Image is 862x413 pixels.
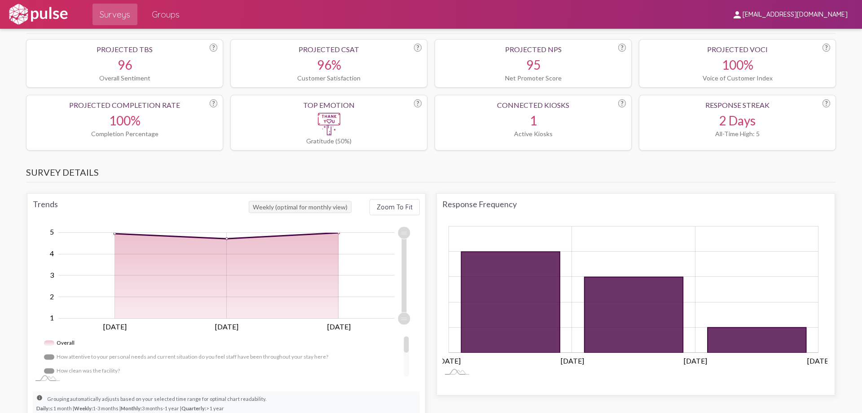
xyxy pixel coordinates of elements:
tspan: [DATE] [560,356,584,365]
a: Groups [145,4,187,25]
div: ? [414,99,422,107]
div: Projected CSAT [236,45,422,53]
tspan: [DATE] [684,356,707,365]
span: Weekly (optimal for monthly view) [249,201,352,213]
div: 2 Days [645,113,830,128]
tspan: 5 [50,227,54,236]
tspan: [DATE] [215,322,238,331]
tspan: [DATE] [437,356,461,365]
button: [EMAIL_ADDRESS][DOMAIN_NAME] [725,6,855,22]
div: 1 [440,113,626,128]
div: Top Emotion [236,101,422,109]
div: 96% [236,57,422,72]
g: Chart [437,226,831,364]
g: How attentive to your personal needs and current situation do you feel staff have been throughout... [44,350,328,364]
strong: Monthly: [121,405,142,411]
div: ? [822,99,830,107]
a: Surveys [92,4,137,25]
div: Projected TBS [32,45,217,53]
mat-icon: info [36,395,47,405]
div: Gratitude (50%) [236,137,422,145]
g: How clean was the facility? [44,364,122,378]
div: All-Time High: 5 [645,130,830,138]
div: Customer Satisfaction [236,74,422,82]
div: Voice of Customer Index [645,74,830,82]
tspan: 4 [50,249,54,258]
div: Trends [33,199,249,215]
g: Responses [461,252,806,353]
div: ? [618,99,626,107]
mat-icon: person [732,9,743,20]
div: Response Streak [645,101,830,109]
div: Response Frequency [442,199,829,209]
img: Gratitude [318,113,340,135]
strong: Weekly: [74,405,93,411]
div: Completion Percentage [32,130,217,138]
tspan: 3 [50,271,54,279]
div: Net Promoter Score [440,74,626,82]
div: ? [618,44,626,52]
div: Projected NPS [440,45,626,53]
div: 96 [32,57,217,72]
small: Grouping automatically adjusts based on your selected time range for optimal chart readability. ≤... [36,394,266,412]
div: Projected Completion Rate [32,101,217,109]
div: ? [210,99,217,107]
span: Zoom To Fit [377,203,413,211]
tspan: [DATE] [807,356,830,365]
tspan: 2 [50,292,54,300]
span: Groups [152,6,180,22]
button: Zoom To Fit [369,199,420,215]
img: white-logo.svg [7,3,69,26]
div: Overall Sentiment [32,74,217,82]
tspan: [DATE] [103,322,127,331]
h3: Survey Details [26,167,836,182]
tspan: 1 [50,313,54,322]
div: Active Kiosks [440,130,626,138]
div: 100% [32,113,217,128]
g: Overall [44,336,76,350]
tspan: [DATE] [327,322,350,331]
div: 95 [440,57,626,72]
strong: Daily: [36,405,50,411]
span: Surveys [100,6,130,22]
div: ? [210,44,217,52]
strong: Quarterly: [181,405,206,411]
div: Projected VoCI [645,45,830,53]
div: ? [414,44,422,52]
div: ? [822,44,830,52]
div: 100% [645,57,830,72]
span: [EMAIL_ADDRESS][DOMAIN_NAME] [743,11,848,19]
div: Connected Kiosks [440,101,626,109]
